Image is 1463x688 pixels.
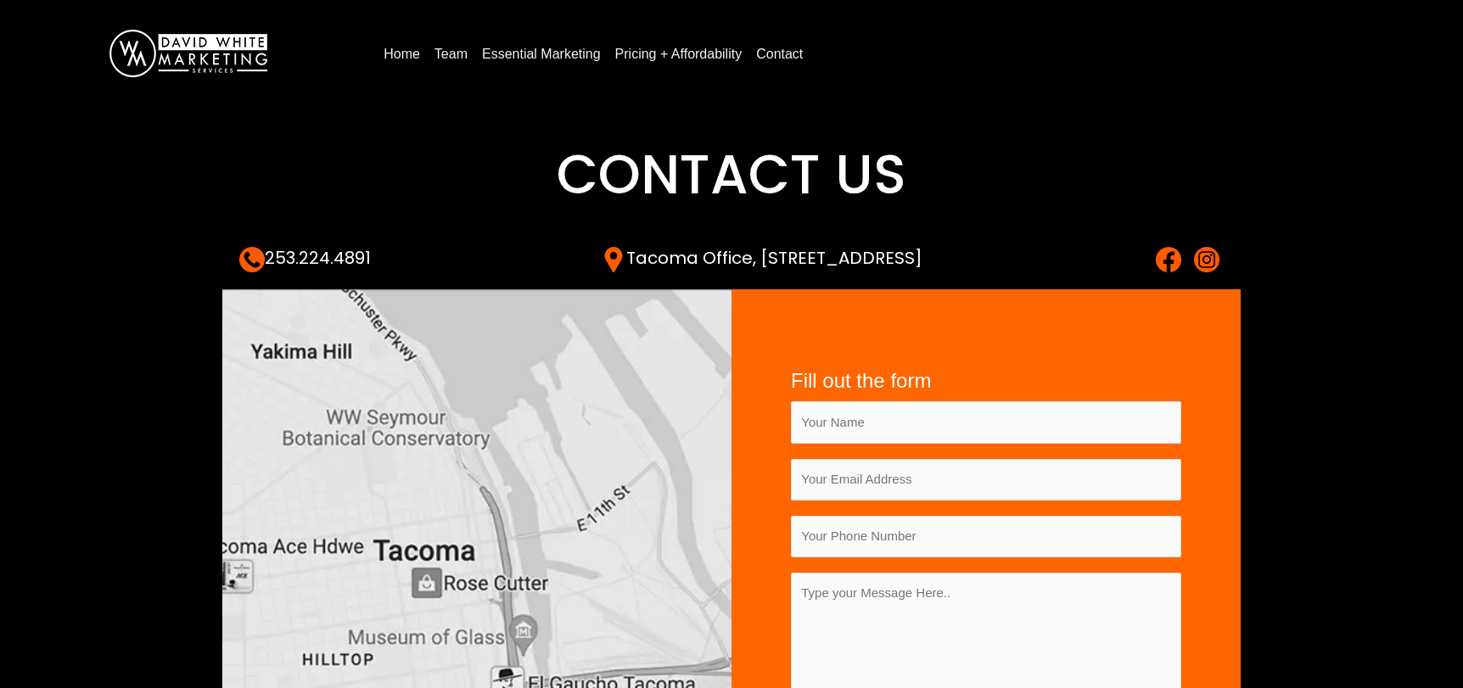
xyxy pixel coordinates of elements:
span: Contact Us [557,137,906,212]
a: Team [428,41,474,68]
a: Home [377,41,427,68]
a: Tacoma Office, [STREET_ADDRESS] [601,246,922,270]
input: Your Name [791,401,1181,443]
a: DavidWhite-Marketing-Logo [109,45,267,59]
a: Essential Marketing [475,41,608,68]
a: Pricing + Affordability [608,41,749,68]
h4: Fill out the form [791,369,1181,394]
img: DavidWhite-Marketing-Logo [109,30,267,77]
a: Contact [749,41,810,68]
nav: Menu [377,40,1429,68]
input: Your Phone Number [791,516,1181,557]
a: 253.224.4891 [239,246,371,270]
